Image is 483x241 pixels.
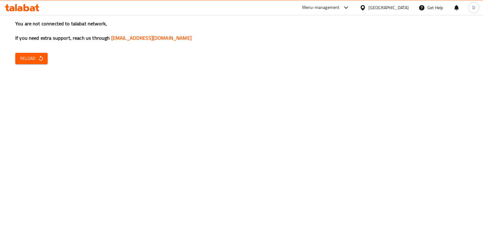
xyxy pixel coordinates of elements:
span: D [472,4,475,11]
a: [EMAIL_ADDRESS][DOMAIN_NAME] [111,33,192,42]
div: Menu-management [302,4,340,11]
div: [GEOGRAPHIC_DATA] [368,4,409,11]
span: Reload [20,55,43,62]
button: Reload [15,53,48,64]
h3: You are not connected to talabat network, If you need extra support, reach us through [15,20,468,42]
